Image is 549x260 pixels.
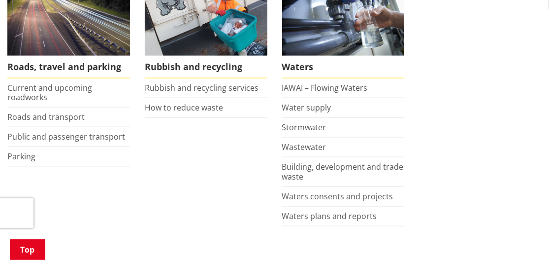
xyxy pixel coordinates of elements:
[282,191,393,202] a: Waters consents and projects
[7,131,125,142] a: Public and passenger transport
[7,56,130,78] span: Roads, travel and parking
[145,56,267,78] span: Rubbish and recycling
[282,122,326,133] a: Stormwater
[282,142,326,152] a: Wastewater
[10,239,45,260] a: Top
[7,82,92,103] a: Current and upcoming roadworks
[7,111,85,122] a: Roads and transport
[282,82,368,93] a: IAWAI – Flowing Waters
[282,102,331,113] a: Water supply
[282,56,405,78] span: Waters
[145,82,258,93] a: Rubbish and recycling services
[504,219,539,254] iframe: Messenger Launcher
[282,161,404,182] a: Building, development and trade waste
[7,151,35,162] a: Parking
[145,102,223,113] a: How to reduce waste
[282,211,377,222] a: Waters plans and reports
